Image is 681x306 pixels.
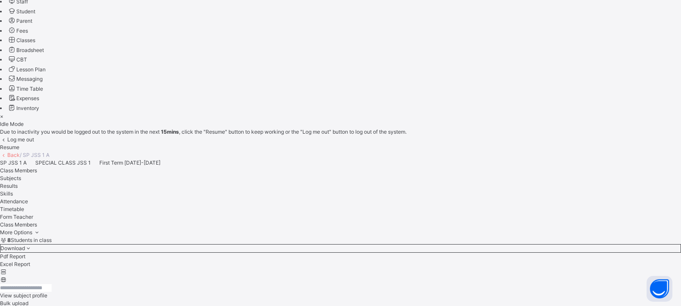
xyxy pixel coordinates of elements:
span: Time Table [16,86,43,92]
span: First Term [DATE]-[DATE] [99,159,160,166]
a: Broadsheet [7,47,44,53]
a: CBT [7,56,27,63]
span: Messaging [16,76,43,82]
span: Student [16,8,35,15]
a: Time Table [7,86,43,92]
span: Download [0,245,25,251]
span: Parent [16,18,32,24]
span: Classes [16,37,35,43]
a: Lesson Plan [7,66,46,73]
span: Expenses [16,95,39,101]
button: Open asap [647,276,672,302]
a: Student [7,8,35,15]
span: Students in class [7,237,52,243]
a: Inventory [7,105,39,111]
a: Back [7,152,20,158]
span: Lesson Plan [16,66,46,73]
a: Parent [7,18,32,24]
a: Messaging [7,76,43,82]
a: Expenses [7,95,39,101]
span: Inventory [16,105,39,111]
strong: 15mins [161,129,179,135]
b: 8 [7,237,11,243]
a: Classes [7,37,35,43]
a: Fees [7,28,28,34]
span: Fees [16,28,28,34]
span: SPECIAL CLASS JSS 1 [35,159,91,166]
span: Log me out [7,136,34,143]
span: Broadsheet [16,47,44,53]
span: CBT [16,56,27,63]
span: / SP JSS 1 A [20,152,49,158]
